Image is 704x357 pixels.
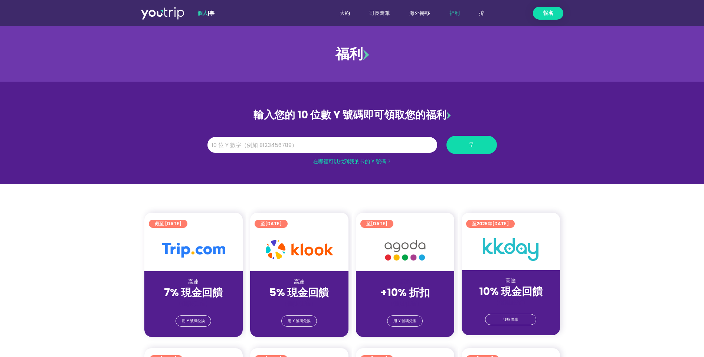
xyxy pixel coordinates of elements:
[468,298,554,306] div: （僅限住宿）
[155,220,181,228] span: 截至 [DATE]
[330,6,360,20] a: 大約
[256,278,343,286] div: 高達
[255,220,288,228] a: 至[DATE]
[477,220,488,227] span: 2025
[207,136,497,160] form: Y 號
[150,278,237,286] div: 高達
[207,137,437,153] input: 10 位 Y 數字（例如 8123456789）
[182,316,205,326] span: 用 Y 號碼兌換
[256,299,343,307] div: （僅限住宿）
[485,314,536,325] a: 獲取優惠
[269,285,329,300] strong: 5% 現金回饋
[393,316,416,326] span: 用 Y 號碼兌換
[360,220,393,228] a: 至[DATE]
[479,284,543,299] strong: 10% 現金回饋
[149,220,187,228] a: 截至 [DATE]
[366,220,387,228] span: 至[DATE]
[400,6,440,20] a: 海外轉移
[387,315,423,327] a: 用 Y 號碼兌換
[466,220,515,228] a: 至2025年[DATE]
[400,278,410,285] span: 高達
[360,6,400,20] a: 司長隨筆
[197,9,208,17] span: 個人
[288,316,311,326] span: 用 Y 號碼兌換
[446,136,497,154] button: 呈
[469,142,474,148] span: 呈
[468,277,554,285] div: 高達
[472,220,509,228] span: 至 年[DATE]
[261,220,282,228] span: 至[DATE]
[253,108,446,122] font: 輸入您的 10 位數 Y 號碼即可領取您的福利
[503,314,518,325] span: 獲取優惠
[150,299,237,307] div: （僅限住宿）
[281,315,317,327] a: 用 Y 號碼兌換
[267,6,494,20] nav: 菜單
[209,9,215,17] a: 事
[380,285,430,300] strong: +10% 折扣
[469,6,494,20] a: 撐
[197,9,215,17] span: |
[164,285,223,300] strong: 7% 現金回饋
[440,6,469,20] a: 福利
[362,299,448,307] div: （僅限住宿）
[335,44,363,63] font: 福利
[533,7,563,20] a: 報名
[313,158,392,165] a: 在哪裡可以找到我的卡的 Y 號碼？
[176,315,211,327] a: 用 Y 號碼兌換
[543,9,553,17] span: 報名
